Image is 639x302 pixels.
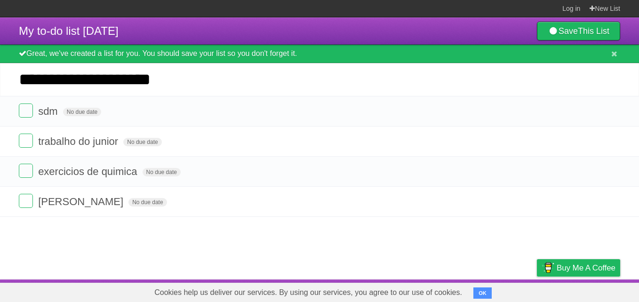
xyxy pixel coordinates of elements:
span: No due date [128,198,167,207]
a: Privacy [525,282,549,300]
label: Done [19,194,33,208]
span: trabalho do junior [38,135,120,147]
label: Done [19,164,33,178]
a: Developers [443,282,481,300]
span: No due date [143,168,181,176]
a: Buy me a coffee [537,259,620,277]
a: About [412,282,431,300]
a: Terms [493,282,513,300]
span: Cookies help us deliver our services. By using our services, you agree to our use of cookies. [145,283,471,302]
span: No due date [63,108,101,116]
label: Done [19,103,33,118]
span: sdm [38,105,60,117]
label: Done [19,134,33,148]
span: exercicios de quimica [38,166,139,177]
a: SaveThis List [537,22,620,40]
b: This List [578,26,609,36]
a: Suggest a feature [561,282,620,300]
span: My to-do list [DATE] [19,24,119,37]
span: Buy me a coffee [557,260,615,276]
span: No due date [123,138,161,146]
span: [PERSON_NAME] [38,196,126,207]
button: OK [473,287,492,299]
img: Buy me a coffee [542,260,554,276]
